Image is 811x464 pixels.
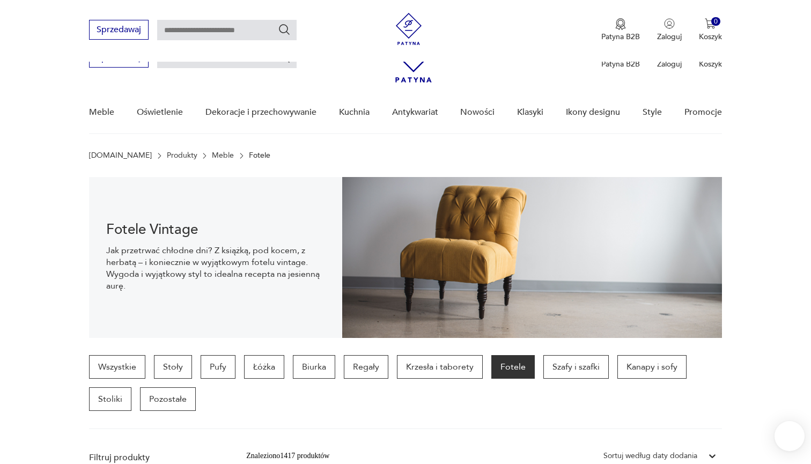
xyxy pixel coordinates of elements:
[89,27,149,34] a: Sprzedawaj
[643,92,662,133] a: Style
[664,18,675,29] img: Ikonka użytkownika
[601,18,640,42] button: Patyna B2B
[543,355,609,379] a: Szafy i szafki
[397,355,483,379] a: Krzesła i taborety
[393,13,425,45] img: Patyna - sklep z meblami i dekoracjami vintage
[89,452,220,463] p: Filtruj produkty
[705,18,716,29] img: Ikona koszyka
[89,20,149,40] button: Sprzedawaj
[205,92,316,133] a: Dekoracje i przechowywanie
[601,59,640,69] p: Patyna B2B
[392,92,438,133] a: Antykwariat
[699,59,722,69] p: Koszyk
[201,355,235,379] a: Pufy
[339,92,370,133] a: Kuchnia
[249,151,270,160] p: Fotele
[517,92,543,133] a: Klasyki
[137,92,183,133] a: Oświetlenie
[140,387,196,411] a: Pozostałe
[657,32,682,42] p: Zaloguj
[342,177,722,338] img: 9275102764de9360b0b1aa4293741aa9.jpg
[775,421,805,451] iframe: Smartsupp widget button
[601,18,640,42] a: Ikona medaluPatyna B2B
[615,18,626,30] img: Ikona medalu
[89,55,149,62] a: Sprzedawaj
[167,151,197,160] a: Produkty
[154,355,192,379] a: Stoły
[278,23,291,36] button: Szukaj
[344,355,388,379] a: Regały
[603,450,697,462] div: Sortuj według daty dodania
[89,387,131,411] a: Stoliki
[566,92,620,133] a: Ikony designu
[699,18,722,42] button: 0Koszyk
[657,18,682,42] button: Zaloguj
[293,355,335,379] a: Biurka
[244,355,284,379] a: Łóżka
[491,355,535,379] a: Fotele
[106,223,325,236] h1: Fotele Vintage
[212,151,234,160] a: Meble
[601,32,640,42] p: Patyna B2B
[684,92,722,133] a: Promocje
[89,151,152,160] a: [DOMAIN_NAME]
[89,355,145,379] a: Wszystkie
[89,92,114,133] a: Meble
[617,355,687,379] a: Kanapy i sofy
[460,92,495,133] a: Nowości
[711,17,720,26] div: 0
[657,59,682,69] p: Zaloguj
[699,32,722,42] p: Koszyk
[246,450,329,462] div: Znaleziono 1417 produktów
[106,245,325,292] p: Jak przetrwać chłodne dni? Z książką, pod kocem, z herbatą – i koniecznie w wyjątkowym fotelu vin...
